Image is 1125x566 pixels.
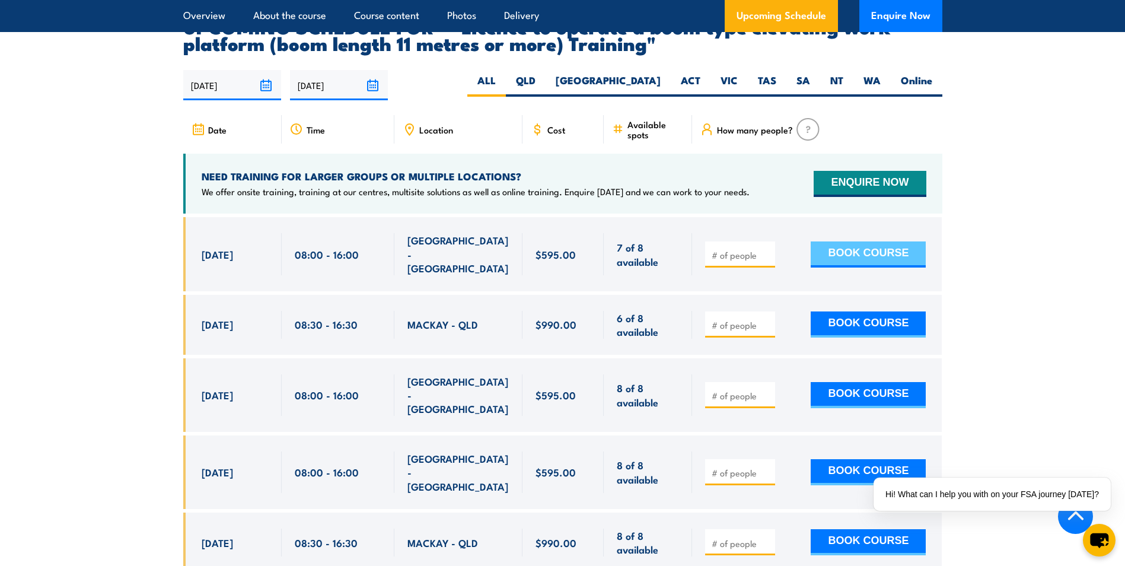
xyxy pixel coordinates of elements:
span: 8 of 8 available [617,381,679,409]
span: $595.00 [536,465,576,479]
span: Location [419,125,453,135]
button: BOOK COURSE [811,241,926,268]
input: # of people [712,319,771,331]
label: QLD [506,74,546,97]
button: chat-button [1083,524,1116,557]
span: [DATE] [202,317,233,331]
span: 08:30 - 16:30 [295,317,358,331]
label: WA [853,74,891,97]
span: $990.00 [536,317,576,331]
label: Online [891,74,942,97]
span: Cost [547,125,565,135]
label: [GEOGRAPHIC_DATA] [546,74,671,97]
span: Time [307,125,325,135]
label: ACT [671,74,710,97]
span: [GEOGRAPHIC_DATA] - [GEOGRAPHIC_DATA] [407,233,509,275]
p: We offer onsite training, training at our centres, multisite solutions as well as online training... [202,186,750,198]
input: # of people [712,249,771,261]
button: BOOK COURSE [811,311,926,338]
input: To date [290,70,388,100]
span: How many people? [717,125,793,135]
span: MACKAY - QLD [407,536,478,549]
label: NT [820,74,853,97]
span: 8 of 8 available [617,458,679,486]
span: $990.00 [536,536,576,549]
span: $595.00 [536,388,576,402]
span: 08:00 - 16:00 [295,388,359,402]
span: 08:00 - 16:00 [295,465,359,479]
div: Hi! What can I help you with on your FSA journey [DATE]? [874,478,1111,511]
button: BOOK COURSE [811,382,926,408]
span: 08:30 - 16:30 [295,536,358,549]
span: [DATE] [202,247,233,261]
input: # of people [712,467,771,479]
span: [DATE] [202,388,233,402]
span: [GEOGRAPHIC_DATA] - [GEOGRAPHIC_DATA] [407,451,509,493]
span: [DATE] [202,465,233,479]
span: [GEOGRAPHIC_DATA] - [GEOGRAPHIC_DATA] [407,374,509,416]
span: [DATE] [202,536,233,549]
button: BOOK COURSE [811,529,926,555]
h2: UPCOMING SCHEDULE FOR - "Licence to operate a boom type elevating work platform (boom length 11 m... [183,18,942,51]
input: # of people [712,538,771,549]
h4: NEED TRAINING FOR LARGER GROUPS OR MULTIPLE LOCATIONS? [202,170,750,183]
span: Date [208,125,227,135]
label: TAS [748,74,786,97]
label: ALL [467,74,506,97]
button: ENQUIRE NOW [814,171,926,197]
span: MACKAY - QLD [407,317,478,331]
span: $595.00 [536,247,576,261]
span: 08:00 - 16:00 [295,247,359,261]
label: VIC [710,74,748,97]
span: Available spots [627,119,684,139]
button: BOOK COURSE [811,459,926,485]
input: From date [183,70,281,100]
span: 6 of 8 available [617,311,679,339]
label: SA [786,74,820,97]
span: 8 of 8 available [617,529,679,557]
span: 7 of 8 available [617,240,679,268]
input: # of people [712,390,771,402]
